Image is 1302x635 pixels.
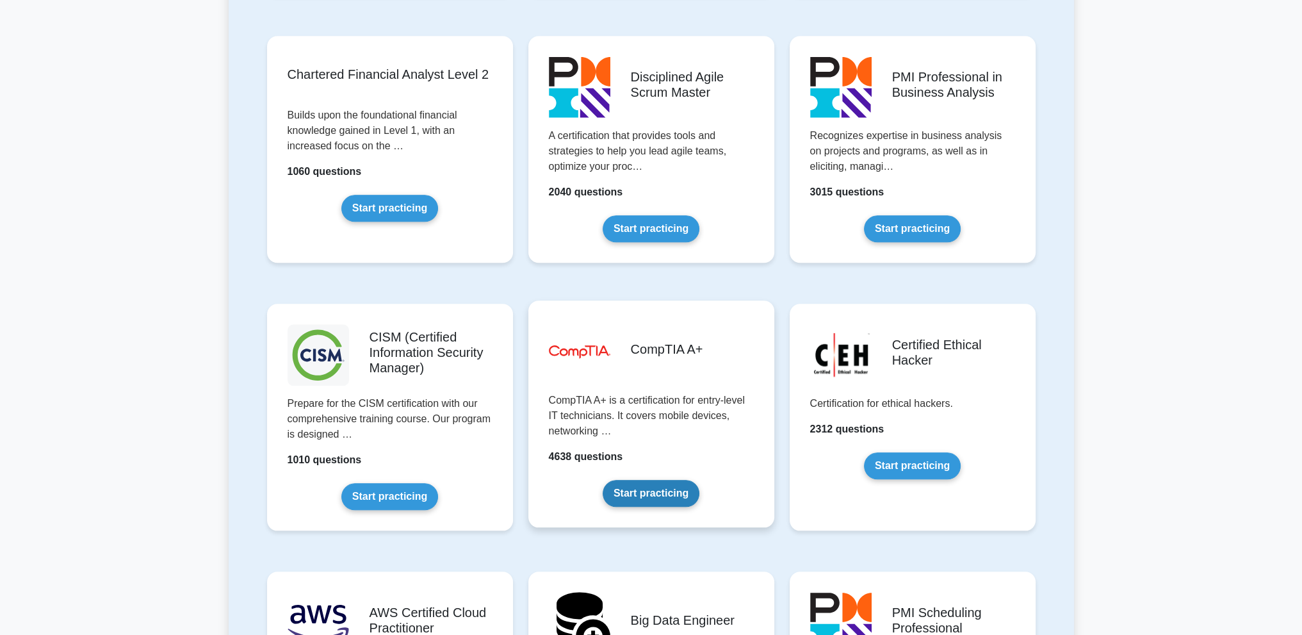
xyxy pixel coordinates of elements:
[341,483,438,510] a: Start practicing
[864,215,961,242] a: Start practicing
[864,452,961,479] a: Start practicing
[603,215,699,242] a: Start practicing
[341,195,438,222] a: Start practicing
[603,480,699,507] a: Start practicing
